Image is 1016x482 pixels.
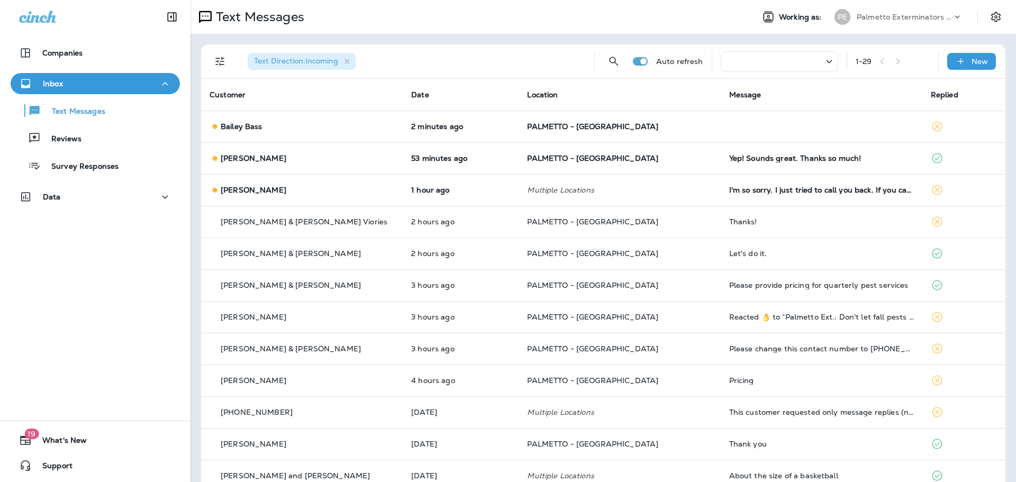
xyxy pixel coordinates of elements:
[411,408,510,416] p: Sep 17, 2025 12:57 PM
[11,455,180,476] button: Support
[729,154,914,162] div: Yep! Sounds great. Thanks so much!
[43,79,63,88] p: Inbox
[221,249,361,258] p: [PERSON_NAME] & [PERSON_NAME]
[43,193,61,201] p: Data
[221,281,361,289] p: [PERSON_NAME] & [PERSON_NAME]
[221,376,286,385] p: [PERSON_NAME]
[41,162,119,172] p: Survey Responses
[729,90,761,99] span: Message
[11,154,180,177] button: Survey Responses
[11,127,180,149] button: Reviews
[221,186,286,194] p: [PERSON_NAME]
[221,217,387,226] p: [PERSON_NAME] & [PERSON_NAME] Viories
[527,312,658,322] span: PALMETTO - [GEOGRAPHIC_DATA]
[729,281,914,289] div: Please provide pricing for quarterly pest services
[221,440,286,448] p: [PERSON_NAME]
[527,122,658,131] span: PALMETTO - [GEOGRAPHIC_DATA]
[221,313,286,321] p: [PERSON_NAME]
[729,440,914,448] div: Thank you
[11,430,180,451] button: 19What's New
[986,7,1005,26] button: Settings
[248,53,356,70] div: Text Direction:Incoming
[411,344,510,353] p: Sep 18, 2025 10:53 AM
[411,90,429,99] span: Date
[729,408,914,416] div: This customer requested only message replies (no calls). Reply here or respond via your LSA dashb...
[221,471,370,480] p: [PERSON_NAME] and [PERSON_NAME]
[857,13,952,21] p: Palmetto Exterminators LLC
[729,344,914,353] div: Please change this contact number to 8042400181. Thank you.
[779,13,824,22] span: Working as:
[411,281,510,289] p: Sep 18, 2025 11:00 AM
[729,217,914,226] div: Thanks!
[411,122,510,131] p: Sep 18, 2025 02:47 PM
[157,6,187,28] button: Collapse Sidebar
[11,99,180,122] button: Text Messages
[221,344,361,353] p: [PERSON_NAME] & [PERSON_NAME]
[221,122,262,131] p: Bailey Bass
[856,57,872,66] div: 1 - 29
[527,153,658,163] span: PALMETTO - [GEOGRAPHIC_DATA]
[32,436,87,449] span: What's New
[41,107,105,117] p: Text Messages
[729,313,914,321] div: Reacted 👌 to “Palmetto Ext.: Don't let fall pests crash your season! Our Quarterly Pest Control b...
[729,376,914,385] div: Pricing
[729,471,914,480] div: About the size of a basketball
[527,90,558,99] span: Location
[210,90,246,99] span: Customer
[11,42,180,63] button: Companies
[931,90,958,99] span: Replied
[972,57,988,66] p: New
[11,73,180,94] button: Inbox
[221,154,286,162] p: [PERSON_NAME]
[411,217,510,226] p: Sep 18, 2025 12:24 PM
[603,51,624,72] button: Search Messages
[11,186,180,207] button: Data
[527,471,712,480] p: Multiple Locations
[656,57,703,66] p: Auto refresh
[729,249,914,258] div: Let's do it.
[527,376,658,385] span: PALMETTO - [GEOGRAPHIC_DATA]
[411,440,510,448] p: Sep 17, 2025 11:49 AM
[411,249,510,258] p: Sep 18, 2025 12:06 PM
[41,134,81,144] p: Reviews
[42,49,83,57] p: Companies
[411,186,510,194] p: Sep 18, 2025 01:11 PM
[254,56,338,66] span: Text Direction : Incoming
[221,408,293,416] p: [PHONE_NUMBER]
[527,217,658,226] span: PALMETTO - [GEOGRAPHIC_DATA]
[527,249,658,258] span: PALMETTO - [GEOGRAPHIC_DATA]
[210,51,231,72] button: Filters
[527,344,658,353] span: PALMETTO - [GEOGRAPHIC_DATA]
[212,9,304,25] p: Text Messages
[527,280,658,290] span: PALMETTO - [GEOGRAPHIC_DATA]
[411,154,510,162] p: Sep 18, 2025 01:55 PM
[527,439,658,449] span: PALMETTO - [GEOGRAPHIC_DATA]
[527,408,712,416] p: Multiple Locations
[729,186,914,194] div: I'm so sorry. I just tried to call you back. If you can call me that would be great!
[834,9,850,25] div: PE
[411,376,510,385] p: Sep 18, 2025 10:33 AM
[411,313,510,321] p: Sep 18, 2025 10:57 AM
[527,186,712,194] p: Multiple Locations
[24,429,39,439] span: 19
[411,471,510,480] p: Sep 17, 2025 08:41 AM
[32,461,72,474] span: Support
